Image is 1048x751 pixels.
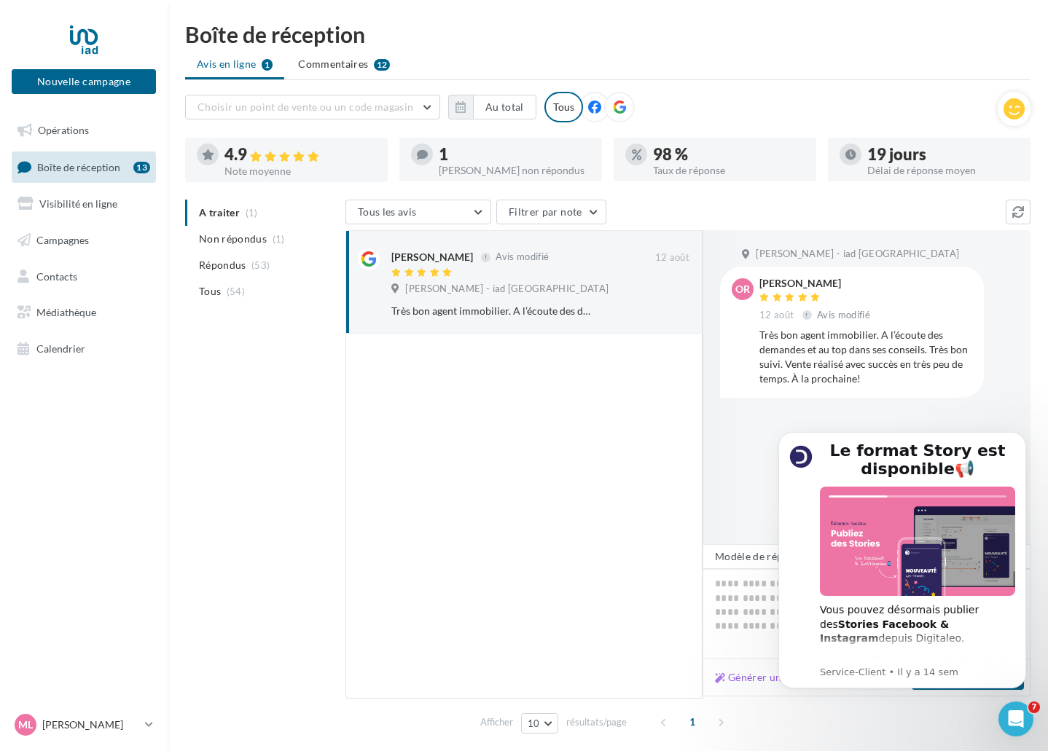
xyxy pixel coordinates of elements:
[133,162,150,173] div: 13
[9,262,159,292] a: Contacts
[18,717,33,732] span: Ml
[759,278,873,288] div: [PERSON_NAME]
[199,232,267,246] span: Non répondus
[39,197,117,210] span: Visibilité en ligne
[38,124,89,136] span: Opérations
[273,233,285,245] span: (1)
[703,544,829,569] button: Modèle de réponse
[817,309,870,321] span: Avis modifié
[566,715,627,729] span: résultats/page
[496,251,549,263] span: Avis modifié
[9,152,159,183] a: Boîte de réception13
[12,69,156,94] button: Nouvelle campagne
[655,251,689,264] span: 12 août
[496,200,606,224] button: Filtrer par note
[298,57,368,71] span: Commentaires
[448,95,536,119] button: Au total
[9,189,159,219] a: Visibilité en ligne
[405,283,609,296] span: [PERSON_NAME] - iad [GEOGRAPHIC_DATA]
[709,669,834,686] button: Générer une réponse
[36,342,85,355] span: Calendrier
[653,146,805,162] div: 98 %
[345,200,491,224] button: Tous les avis
[358,205,417,218] span: Tous les avis
[544,92,583,122] div: Tous
[185,23,1031,45] div: Boîte de réception
[391,304,595,318] div: Très bon agent immobilier. A l’écoute des demandes et au top dans ses conseils. Très bon suivi. V...
[998,701,1033,736] iframe: Intercom live chat
[199,284,221,299] span: Tous
[12,711,156,739] a: Ml [PERSON_NAME]
[1028,701,1040,713] span: 7
[9,334,159,364] a: Calendrier
[36,234,89,246] span: Campagnes
[251,259,270,271] span: (53)
[473,95,536,119] button: Au total
[759,328,972,386] div: Très bon agent immobilier. A l’écoute des demandes et au top dans ses conseils. Très bon suivi. V...
[480,715,513,729] span: Afficher
[439,146,590,162] div: 1
[37,160,120,173] span: Boîte de réception
[653,165,805,176] div: Taux de réponse
[227,286,245,297] span: (54)
[9,297,159,328] a: Médiathèque
[63,256,259,269] p: Message from Service-Client, sent Il y a 14 sem
[9,225,159,256] a: Campagnes
[63,243,259,315] div: Le format Story permet d de vos prises de parole et de communiquer de manière éphémère
[681,710,704,734] span: 1
[36,306,96,318] span: Médiathèque
[198,101,413,113] span: Choisir un point de vente ou un code magasin
[224,146,376,163] div: 4.9
[528,717,540,729] span: 10
[867,165,1019,176] div: Délai de réponse moyen
[9,115,159,146] a: Opérations
[36,270,77,282] span: Contacts
[756,248,959,261] span: [PERSON_NAME] - iad [GEOGRAPHIC_DATA]
[759,309,794,322] span: 12 août
[199,258,246,272] span: Répondus
[374,59,391,71] div: 12
[224,166,376,176] div: Note moyenne
[439,165,590,176] div: [PERSON_NAME] non répondus
[756,410,1048,712] iframe: Intercom notifications message
[42,717,139,732] p: [PERSON_NAME]
[735,282,750,296] span: OR
[521,713,558,734] button: 10
[185,95,440,119] button: Choisir un point de vente ou un code magasin
[391,250,473,264] div: [PERSON_NAME]
[867,146,1019,162] div: 19 jours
